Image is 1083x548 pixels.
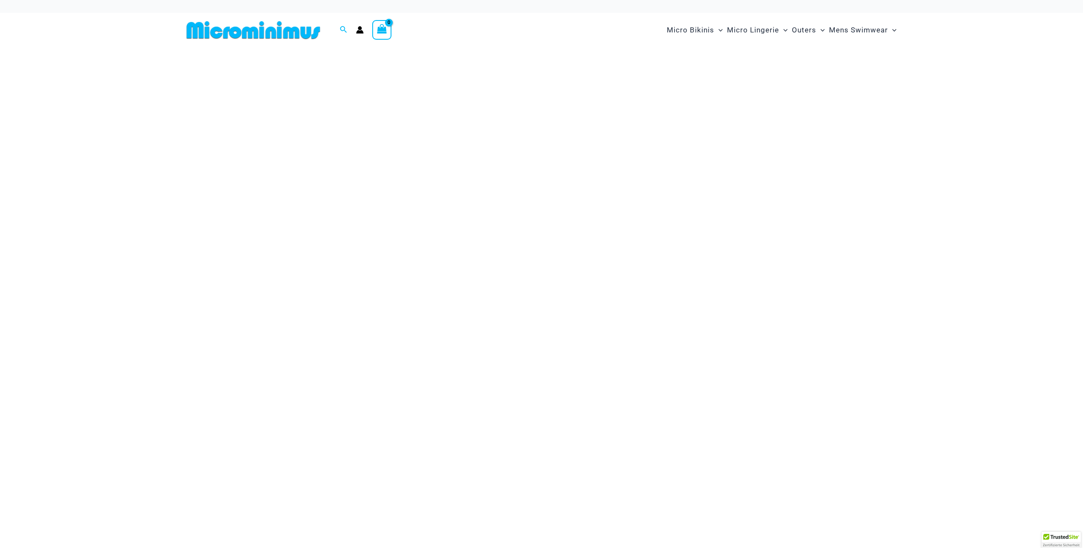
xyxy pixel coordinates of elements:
[183,20,324,40] img: MM SHOP LOGO FLAT
[356,26,364,34] a: Account icon link
[663,16,900,44] nav: Site Navigation
[727,19,779,41] span: Micro Lingerie
[714,19,723,41] span: Menu Toggle
[372,20,392,40] a: View Shopping Cart, empty
[790,17,827,43] a: OutersMenu ToggleMenu Toggle
[888,19,896,41] span: Menu Toggle
[816,19,825,41] span: Menu Toggle
[665,17,725,43] a: Micro BikinisMenu ToggleMenu Toggle
[792,19,816,41] span: Outers
[340,25,347,35] a: Search icon link
[725,17,790,43] a: Micro LingerieMenu ToggleMenu Toggle
[1042,532,1081,548] div: TrustedSite Certified
[827,17,899,43] a: Mens SwimwearMenu ToggleMenu Toggle
[779,19,788,41] span: Menu Toggle
[829,19,888,41] span: Mens Swimwear
[667,19,714,41] span: Micro Bikinis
